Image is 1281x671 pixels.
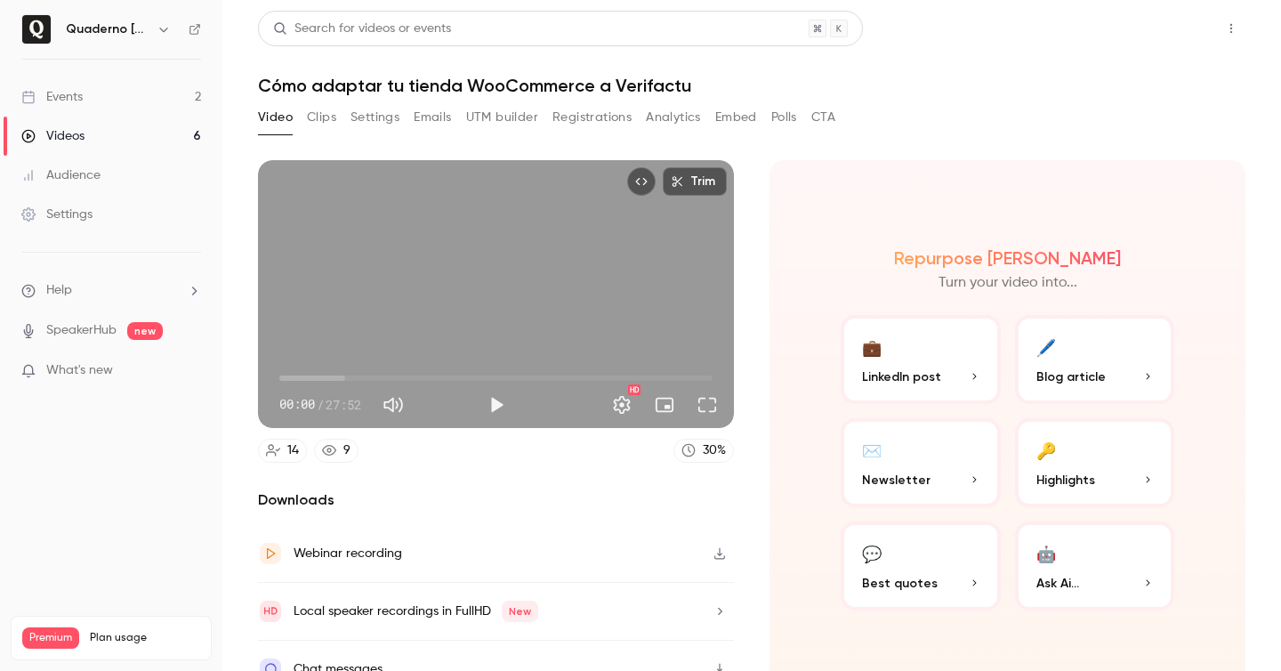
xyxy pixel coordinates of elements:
span: What's new [46,361,113,380]
img: Quaderno España [22,15,51,44]
button: UTM builder [466,103,538,132]
div: 🔑 [1036,436,1056,464]
span: Best quotes [862,574,938,593]
span: Plan usage [90,631,200,645]
div: Local speaker recordings in FullHD [294,601,538,622]
h2: Repurpose [PERSON_NAME] [894,247,1121,269]
button: Embed [715,103,757,132]
button: Top Bar Actions [1217,14,1245,43]
button: Emails [414,103,451,132]
div: HD [628,384,640,395]
div: Settings [21,206,93,223]
span: Ask Ai... [1036,574,1079,593]
button: Share [1132,11,1203,46]
button: Settings [604,387,640,423]
button: Video [258,103,293,132]
a: 9 [314,439,359,463]
button: Trim [663,167,727,196]
button: Registrations [552,103,632,132]
div: 00:00 [279,395,361,414]
a: SpeakerHub [46,321,117,340]
button: Analytics [646,103,701,132]
a: 30% [673,439,734,463]
span: Newsletter [862,471,931,489]
span: 27:52 [326,395,361,414]
h2: Downloads [258,489,734,511]
p: Turn your video into... [939,272,1077,294]
button: Mute [375,387,411,423]
div: 🖊️ [1036,333,1056,360]
div: 9 [343,441,350,460]
div: Search for videos or events [273,20,451,38]
div: 💼 [862,333,882,360]
span: new [127,322,163,340]
div: Videos [21,127,85,145]
span: / [317,395,324,414]
li: help-dropdown-opener [21,281,201,300]
button: 💬Best quotes [841,521,1001,610]
button: Polls [771,103,797,132]
span: Blog article [1036,368,1106,386]
span: Highlights [1036,471,1095,489]
button: CTA [811,103,835,132]
div: 14 [287,441,299,460]
button: Clips [307,103,336,132]
button: Play [479,387,514,423]
h1: Cómo adaptar tu tienda WooCommerce a Verifactu [258,75,1245,96]
button: 🔑Highlights [1015,418,1175,507]
div: Audience [21,166,101,184]
button: Full screen [689,387,725,423]
button: 🤖Ask Ai... [1015,521,1175,610]
a: 14 [258,439,307,463]
div: ✉️ [862,436,882,464]
span: Help [46,281,72,300]
span: LinkedIn post [862,368,941,386]
button: ✉️Newsletter [841,418,1001,507]
button: Settings [350,103,399,132]
div: 💬 [862,539,882,567]
div: 🤖 [1036,539,1056,567]
span: New [502,601,538,622]
span: Premium [22,627,79,649]
button: 🖊️Blog article [1015,315,1175,404]
button: 💼LinkedIn post [841,315,1001,404]
div: Webinar recording [294,543,402,564]
div: 30 % [703,441,726,460]
button: Embed video [627,167,656,196]
button: Turn on miniplayer [647,387,682,423]
div: Events [21,88,83,106]
h6: Quaderno [GEOGRAPHIC_DATA] [66,20,149,38]
iframe: Noticeable Trigger [180,363,201,379]
span: 00:00 [279,395,315,414]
